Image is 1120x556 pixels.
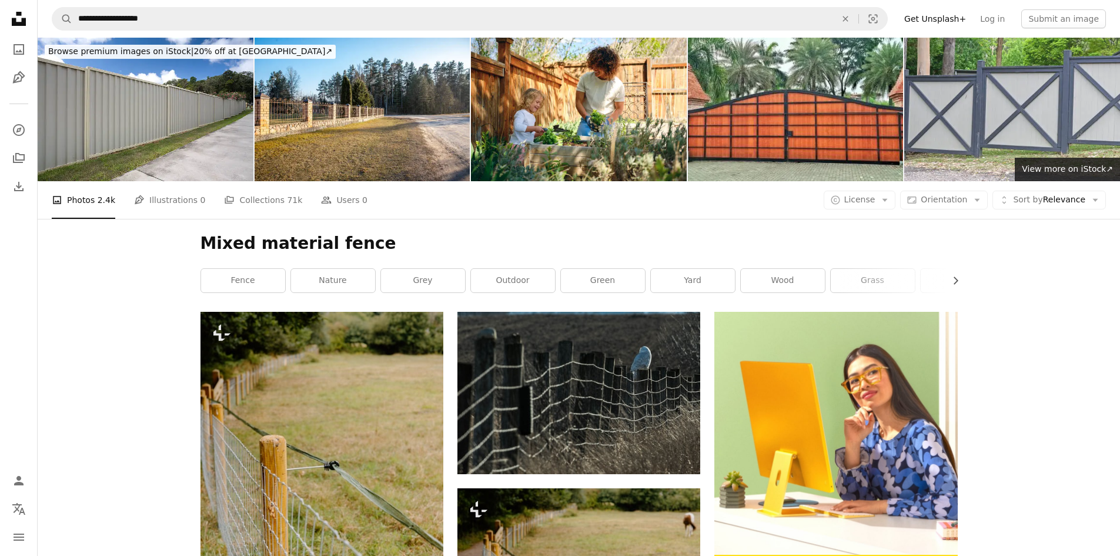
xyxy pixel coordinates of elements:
a: Collections 71k [224,181,302,219]
form: Find visuals sitewide [52,7,888,31]
span: View more on iStock ↗ [1022,164,1113,174]
span: License [844,195,875,204]
a: grass [831,269,915,292]
img: Strong wood entrance gate with Javanese style decorated brick fence [688,38,904,181]
button: Sort byRelevance [992,191,1106,209]
a: green [561,269,645,292]
a: View more on iStock↗ [1015,158,1120,181]
a: Illustrations 0 [134,181,205,219]
a: Illustrations [7,66,31,89]
button: Search Unsplash [52,8,72,30]
img: Woman in a Backyard Garden [471,38,687,181]
img: white bird on top of gray wooden fence during daytime [457,312,700,474]
span: 0 [362,194,367,207]
button: Language [7,497,31,521]
span: 71k [287,194,302,207]
a: Log in [973,9,1012,28]
a: Browse premium images on iStock|20% off at [GEOGRAPHIC_DATA]↗ [38,38,343,66]
span: 20% off at [GEOGRAPHIC_DATA] ↗ [48,46,332,56]
a: nature [291,269,375,292]
a: Users 0 [321,181,367,219]
span: Orientation [921,195,967,204]
a: Collections [7,147,31,170]
img: Steel Fence [38,38,253,181]
span: Relevance [1013,194,1085,206]
a: white bird on top of gray wooden fence during daytime [457,388,700,398]
span: Browse premium images on iStock | [48,46,193,56]
a: yard [651,269,735,292]
img: file-1722962862010-20b14c5a0a60image [714,312,957,554]
a: fence [201,269,285,292]
button: Orientation [900,191,988,209]
img: Front wooden fence [904,38,1120,181]
button: Submit an image [1021,9,1106,28]
a: A wire fence borders a grassy field. [200,489,443,500]
button: scroll list to the right [945,269,958,292]
a: Download History [7,175,31,198]
a: Photos [7,38,31,61]
img: Curving Road with Brick and Wrought Iron Fence in Rural Setting [255,38,470,181]
a: Log in / Sign up [7,469,31,492]
button: Clear [833,8,858,30]
a: grey [381,269,465,292]
span: Sort by [1013,195,1042,204]
a: Explore [7,118,31,142]
button: Visual search [859,8,887,30]
button: License [824,191,896,209]
h1: Mixed material fence [200,233,958,254]
button: Menu [7,525,31,549]
a: Get Unsplash+ [897,9,973,28]
a: ca [921,269,1005,292]
a: wood [741,269,825,292]
a: outdoor [471,269,555,292]
span: 0 [200,194,206,207]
